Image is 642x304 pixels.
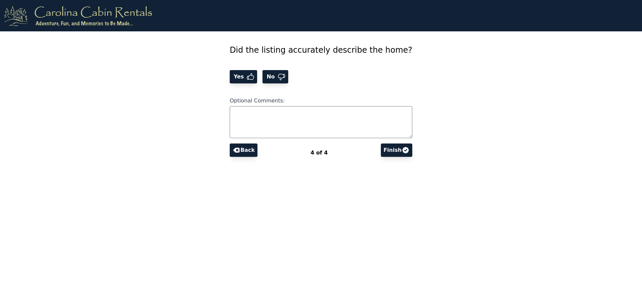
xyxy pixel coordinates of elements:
button: No [262,70,288,83]
textarea: Optional Comments: [230,106,412,138]
span: Optional Comments: [230,97,285,104]
span: Did the listing accurately describe the home? [230,45,412,55]
span: 4 of 4 [311,149,328,156]
button: Back [230,143,257,157]
span: No [265,73,277,81]
span: Yes [232,73,247,81]
button: Yes [230,70,257,83]
button: Finish [381,143,412,157]
img: logo.png [4,5,152,26]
